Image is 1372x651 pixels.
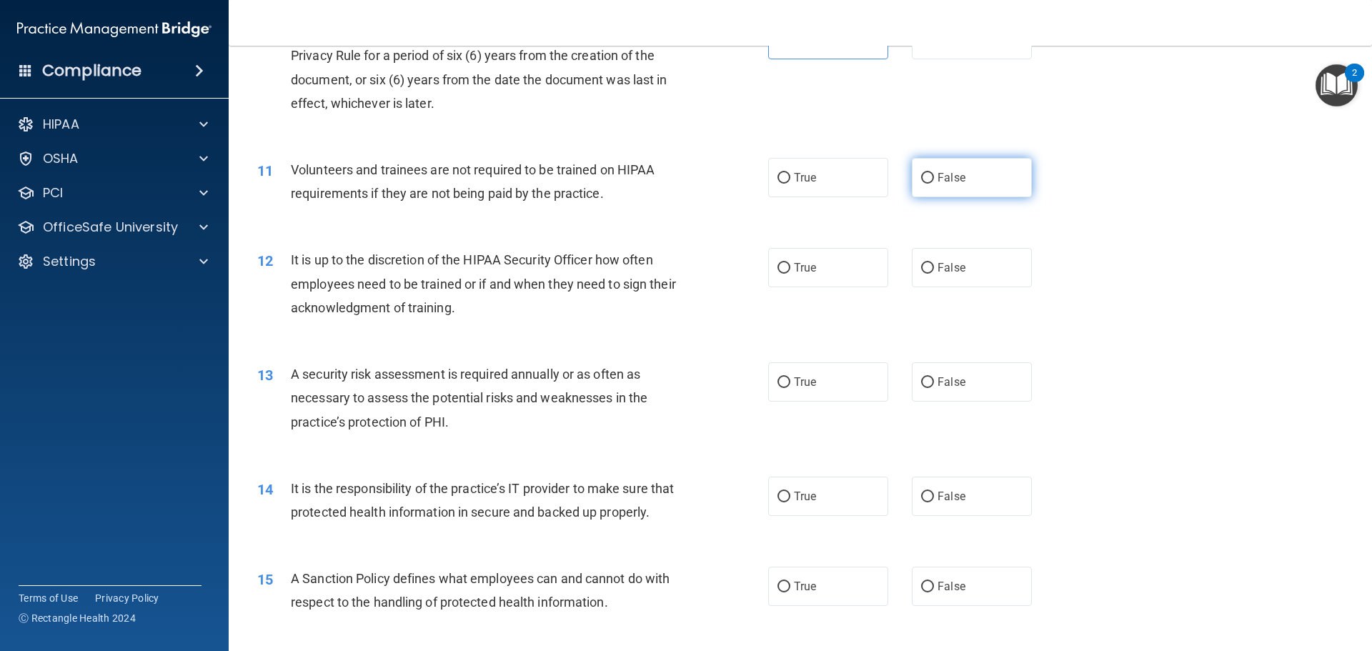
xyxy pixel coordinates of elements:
span: 12 [257,252,273,269]
button: Open Resource Center, 2 new notifications [1316,64,1358,106]
input: True [777,582,790,592]
span: False [938,171,965,184]
p: HIPAA [43,116,79,133]
a: Terms of Use [19,591,78,605]
input: False [921,492,934,502]
a: OfficeSafe University [17,219,208,236]
span: 13 [257,367,273,384]
a: Privacy Policy [95,591,159,605]
a: PCI [17,184,208,202]
span: True [794,171,816,184]
span: False [938,580,965,593]
span: False [938,490,965,503]
span: True [794,580,816,593]
a: HIPAA [17,116,208,133]
span: True [794,261,816,274]
input: False [921,173,934,184]
span: False [938,375,965,389]
p: OSHA [43,150,79,167]
p: OfficeSafe University [43,219,178,236]
span: True [794,375,816,389]
div: 2 [1352,73,1357,91]
img: PMB logo [17,15,212,44]
span: 14 [257,481,273,498]
input: False [921,582,934,592]
a: OSHA [17,150,208,167]
span: A Sanction Policy defines what employees can and cannot do with respect to the handling of protec... [291,571,670,610]
input: True [777,492,790,502]
span: Ⓒ Rectangle Health 2024 [19,611,136,625]
span: It is up to the discretion of the HIPAA Security Officer how often employees need to be trained o... [291,252,676,314]
input: False [921,263,934,274]
span: False [938,261,965,274]
input: True [777,377,790,388]
span: Volunteers and trainees are not required to be trained on HIPAA requirements if they are not bein... [291,162,655,201]
span: 15 [257,571,273,588]
p: Settings [43,253,96,270]
input: True [777,263,790,274]
span: 11 [257,162,273,179]
span: The practice is required to retain documents required by the HIPAA Privacy Rule for a period of s... [291,24,674,111]
h4: Compliance [42,61,141,81]
span: True [794,490,816,503]
input: False [921,377,934,388]
span: It is the responsibility of the practice’s IT provider to make sure that protected health informa... [291,481,674,520]
span: A security risk assessment is required annually or as often as necessary to assess the potential ... [291,367,647,429]
a: Settings [17,253,208,270]
p: PCI [43,184,63,202]
input: True [777,173,790,184]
